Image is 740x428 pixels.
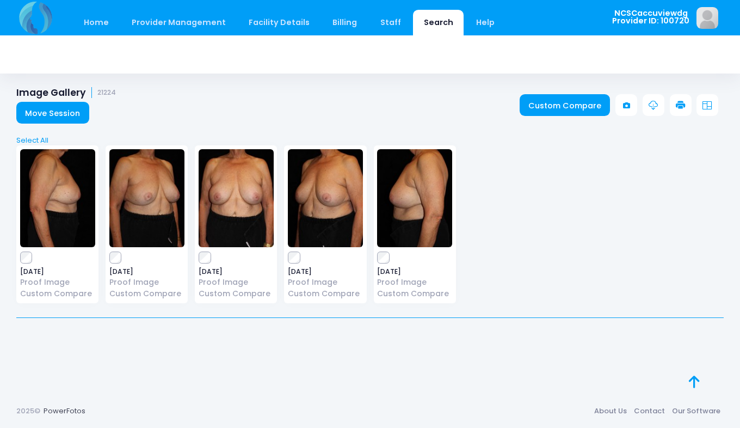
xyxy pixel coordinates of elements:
a: Custom Compare [109,288,184,299]
a: About Us [590,401,630,421]
a: Staff [369,10,411,35]
a: Proof Image [377,277,452,288]
a: Custom Compare [20,288,95,299]
span: [DATE] [20,268,95,275]
a: Move Session [16,102,89,124]
a: Proof Image [199,277,274,288]
a: Custom Compare [199,288,274,299]
a: Custom Compare [377,288,452,299]
img: image [109,149,184,247]
img: image [288,149,363,247]
span: [DATE] [109,268,184,275]
span: [DATE] [288,268,363,275]
a: Home [73,10,119,35]
a: Help [466,10,505,35]
span: [DATE] [199,268,274,275]
a: PowerFotos [44,406,85,416]
a: Custom Compare [288,288,363,299]
a: Proof Image [109,277,184,288]
a: Contact [630,401,668,421]
a: Our Software [668,401,724,421]
img: image [20,149,95,247]
span: [DATE] [377,268,452,275]
a: Facility Details [238,10,320,35]
a: Provider Management [121,10,236,35]
img: image [377,149,452,247]
h1: Image Gallery [16,87,116,99]
span: 2025© [16,406,40,416]
a: Custom Compare [520,94,610,116]
a: Proof Image [20,277,95,288]
a: Billing [322,10,368,35]
a: Search [413,10,464,35]
a: Proof Image [288,277,363,288]
span: NCSCaccuviewdg Provider ID: 100720 [612,9,689,25]
a: Select All [13,135,727,146]
img: image [199,149,274,247]
small: 21224 [97,89,116,97]
img: image [696,7,718,29]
